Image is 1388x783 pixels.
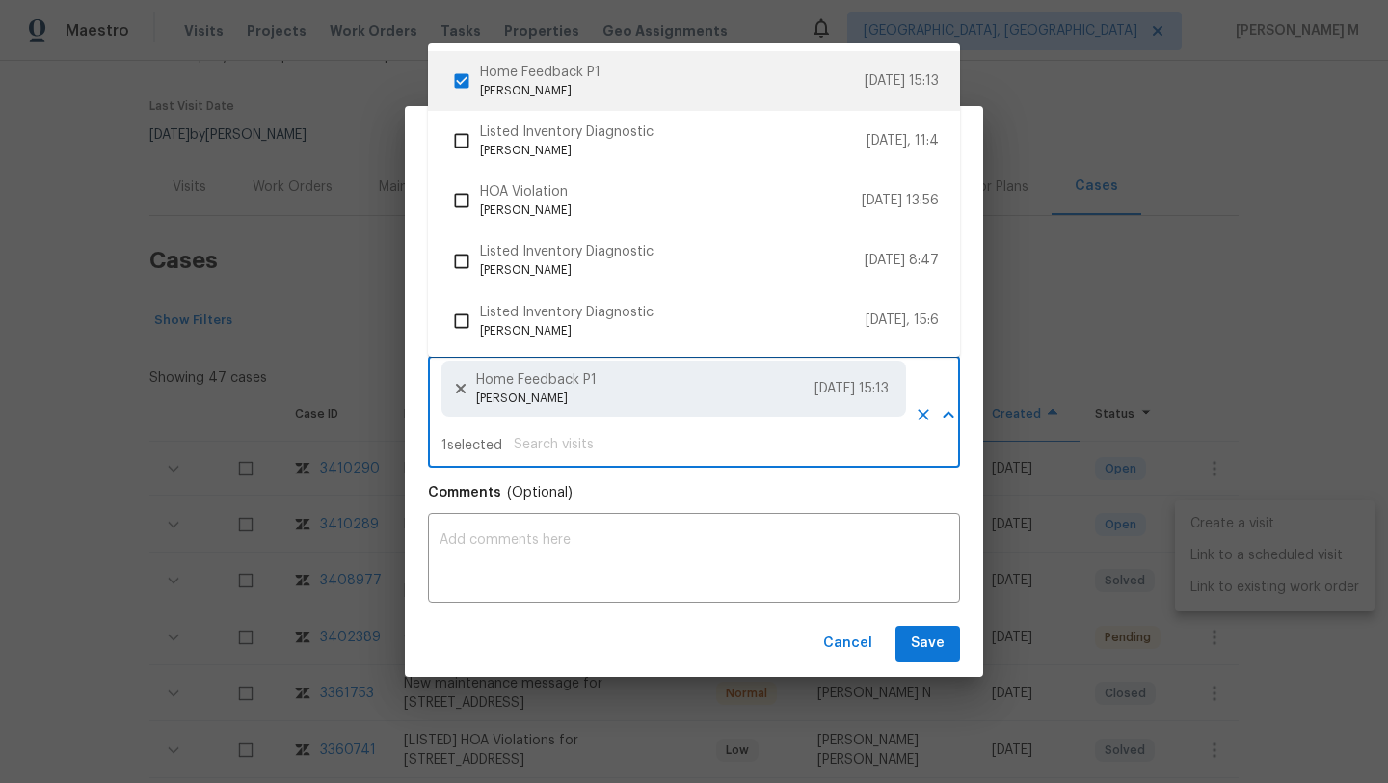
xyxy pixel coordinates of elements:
p: [PERSON_NAME] [476,391,814,407]
p: [PERSON_NAME] [480,83,865,99]
button: Close [935,401,962,428]
span: [DATE] 13:56 [862,194,939,207]
p: [PERSON_NAME] [480,143,867,159]
button: Save [895,626,960,661]
button: Clear [910,401,937,428]
span: 1 selected [441,438,502,454]
span: Cancel [823,632,872,656]
span: [DATE] 15:13 [865,74,939,88]
span: Listed Inventory Diagnostic [480,122,867,143]
span: Save [911,632,945,656]
span: [DATE] 15:13 [814,382,889,395]
span: Home Feedback P1 [476,370,814,391]
span: [DATE], 11:4 [867,134,939,148]
span: (Optional) [507,483,573,518]
span: Home Feedback P1 [480,63,865,83]
p: [PERSON_NAME] [480,202,862,219]
span: [DATE], 15:6 [866,313,939,327]
span: Listed Inventory Diagnostic [480,303,866,323]
input: Search visits [502,422,906,468]
p: [PERSON_NAME] [480,323,866,339]
p: [PERSON_NAME] [480,262,865,279]
button: Cancel [815,626,880,661]
span: [DATE] 8:47 [865,254,939,267]
span: HOA Violation [480,182,862,202]
span: Listed Inventory Diagnostic [480,242,865,262]
span: Comments [428,483,501,502]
